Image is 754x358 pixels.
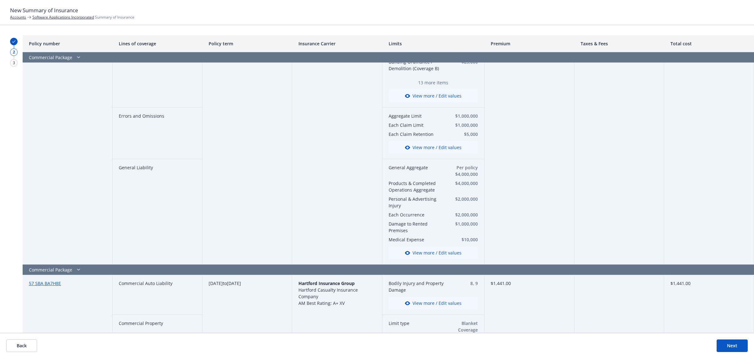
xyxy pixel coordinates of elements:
[112,108,202,159] div: Errors and Omissions
[209,280,223,286] span: [DATE]
[107,35,112,52] button: Resize column
[389,79,478,86] span: 13 more items
[6,339,37,352] button: Back
[389,211,444,218] button: Each Occurrence
[227,280,241,286] span: [DATE]
[298,300,345,306] span: AM Best Rating: A+ XV
[389,236,444,243] button: Medical Expense
[382,35,484,52] div: Limits
[292,35,382,52] div: Insurance Carrier
[389,122,444,128] button: Each Claim Limit
[659,35,664,52] button: Resize column
[446,320,478,333] button: Blanket Coverage Policy Limit: $50,000
[446,211,478,218] button: $2,000,000
[10,6,744,14] h1: New Summary of Insurance
[717,339,748,352] button: Next
[664,35,754,52] div: Total cost
[112,275,202,315] div: Commercial Auto Liability
[389,164,444,171] button: General Aggregate
[112,35,202,52] div: Lines of coverage
[389,141,478,154] button: View more / Edit values
[377,35,382,52] button: Resize column
[749,35,754,52] button: Resize column
[484,35,574,52] div: Premium
[479,35,484,52] button: Resize column
[389,180,444,193] button: Products & Completed Operations Aggregate
[389,113,444,119] button: Aggregate Limit
[32,14,94,20] a: Software Applications Incorporated
[389,59,444,72] button: Building Ordinance / Demolition (Coverage B)
[574,35,664,52] div: Taxes & Fees
[389,90,478,102] button: View more / Edit values
[446,180,478,187] button: $4,000,000
[23,52,574,63] div: Commercial Package
[446,221,478,227] button: $1,000,000
[197,35,202,52] button: Resize column
[202,35,292,52] div: Policy term
[389,297,478,310] button: View more / Edit values
[29,280,61,286] a: 57 SBA BA7H8E
[446,122,478,128] button: $1,000,000
[446,236,478,243] button: $10,000
[446,113,478,119] button: $1,000,000
[23,265,574,275] div: Commercial Package
[389,131,444,137] button: Each Claim Retention
[569,35,574,52] button: Resize column
[389,280,452,293] button: Bodily Injury and Property Damage
[298,287,358,299] span: Hartford Casualty Insurance Company
[10,48,18,56] div: 2
[112,159,202,265] div: General Liability
[389,221,444,234] button: Damage to Rented Premises
[32,14,134,20] span: Summary of Insurance
[446,131,478,137] button: $5,000
[287,35,292,52] button: Resize column
[454,280,478,287] button: 8, 9
[389,196,444,209] button: Personal & Advertising Injury
[446,164,478,177] button: Per policy $4,000,000
[298,280,355,286] span: Hartford Insurance Group
[446,196,478,202] button: $2,000,000
[389,320,444,327] button: Limit type
[10,14,26,20] a: Accounts
[10,59,18,67] div: 3
[389,247,478,259] button: View more / Edit values
[23,35,112,52] div: Policy number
